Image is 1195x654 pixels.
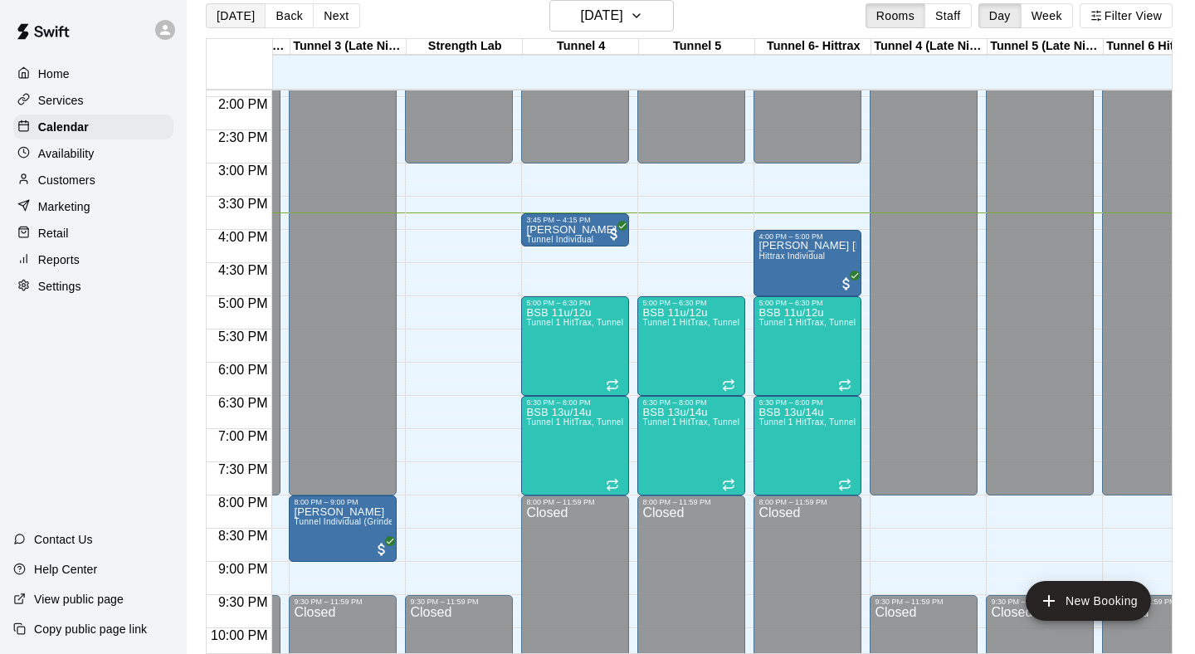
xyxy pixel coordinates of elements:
div: Tunnel 5 (Late Night) [988,39,1104,55]
span: 5:30 PM [214,329,272,344]
p: Retail [38,225,69,242]
span: Tunnel 1 HitTrax, Tunnel 2, Tunnel 3, Tunnel 4, Tunnel 5, Tunnel 6- Hittrax [642,417,935,427]
span: 4:00 PM [214,230,272,244]
button: add [1026,581,1151,621]
span: All customers have paid [373,541,390,558]
p: Contact Us [34,531,93,548]
div: 6:30 PM – 8:00 PM: BSB 13u/14u [521,396,629,495]
span: 8:00 PM [214,495,272,510]
div: Strength Lab [407,39,523,55]
span: 2:30 PM [214,130,272,144]
p: Services [38,92,84,109]
span: 2:00 PM [214,97,272,111]
button: Rooms [866,3,925,28]
button: Day [978,3,1022,28]
div: 9:30 PM – 11:59 PM [410,598,508,606]
div: 5:00 PM – 6:30 PM: BSB 11u/12u [637,296,745,396]
div: 9:30 PM – 11:59 PM [875,598,973,606]
button: [DATE] [206,3,266,28]
div: 6:30 PM – 8:00 PM: BSB 13u/14u [754,396,861,495]
span: 4:30 PM [214,263,272,277]
span: Tunnel 1 HitTrax, Tunnel 2, Tunnel 3, Tunnel 4, Tunnel 5, Tunnel 6- Hittrax [526,318,819,327]
div: 5:00 PM – 6:30 PM [758,299,856,307]
span: 7:30 PM [214,462,272,476]
a: Reports [13,247,173,272]
a: Marketing [13,194,173,219]
span: Recurring event [722,378,735,392]
span: 6:30 PM [214,396,272,410]
div: 6:30 PM – 8:00 PM [642,398,740,407]
div: 3:45 PM – 4:15 PM: Tunnel Individual [521,213,629,246]
p: Home [38,66,70,82]
div: 5:00 PM – 6:30 PM [526,299,624,307]
span: 10:00 PM [207,628,271,642]
span: Recurring event [838,378,851,392]
span: Tunnel Individual (Grinders Only) [294,517,424,526]
p: Availability [38,145,95,162]
div: 8:00 PM – 11:59 PM [526,498,624,506]
button: Filter View [1080,3,1173,28]
p: Customers [38,172,95,188]
span: Tunnel 1 HitTrax, Tunnel 2, Tunnel 3, Tunnel 4, Tunnel 5, Tunnel 6- Hittrax [642,318,935,327]
div: Tunnel 4 (Late Night) [871,39,988,55]
span: All customers have paid [838,276,855,292]
span: Recurring event [606,478,619,491]
span: Hittrax Individual [758,251,825,261]
div: Tunnel 5 [639,39,755,55]
button: Week [1021,3,1073,28]
span: 9:00 PM [214,562,272,576]
div: 6:30 PM – 8:00 PM [526,398,624,407]
div: 6:30 PM – 8:00 PM [758,398,856,407]
span: Recurring event [838,478,851,491]
div: 8:00 PM – 9:00 PM: Jarrett Arias [289,495,397,562]
div: Tunnel 6- Hittrax [755,39,871,55]
div: 5:00 PM – 6:30 PM: BSB 11u/12u [754,296,861,396]
h6: [DATE] [581,4,623,27]
button: Back [265,3,314,28]
span: 9:30 PM [214,595,272,609]
span: Tunnel 1 HitTrax, Tunnel 2, Tunnel 3, Tunnel 4, Tunnel 5, Tunnel 6- Hittrax [526,417,819,427]
p: Settings [38,278,81,295]
a: Retail [13,221,173,246]
a: Settings [13,274,173,299]
p: Reports [38,251,80,268]
span: Recurring event [606,378,619,392]
span: All customers have paid [606,226,622,242]
div: Tunnel 3 (Late Night) [290,39,407,55]
span: Tunnel 1 HitTrax, Tunnel 2, Tunnel 3, Tunnel 4, Tunnel 5, Tunnel 6- Hittrax [758,417,1051,427]
button: Next [313,3,359,28]
span: 6:00 PM [214,363,272,377]
p: Help Center [34,561,97,578]
div: 6:30 PM – 8:00 PM: BSB 13u/14u [637,396,745,495]
p: Calendar [38,119,89,135]
div: 4:00 PM – 5:00 PM [758,232,856,241]
span: 3:30 PM [214,197,272,211]
div: 5:00 PM – 6:30 PM [642,299,740,307]
a: Home [13,61,173,86]
p: View public page [34,591,124,608]
a: Customers [13,168,173,193]
span: Tunnel Individual [526,235,593,244]
div: 8:00 PM – 11:59 PM [642,498,740,506]
p: Copy public page link [34,621,147,637]
div: 8:00 PM – 11:59 PM [758,498,856,506]
div: Tunnel 4 [523,39,639,55]
div: 3:45 PM – 4:15 PM [526,216,624,224]
div: 8:00 PM – 9:00 PM [294,498,392,506]
button: Staff [924,3,972,28]
div: 9:30 PM – 11:59 PM [294,598,392,606]
a: Services [13,88,173,113]
span: Recurring event [722,478,735,491]
div: 4:00 PM – 5:00 PM: Reeve Shields [754,230,861,296]
a: Calendar [13,115,173,139]
a: Availability [13,141,173,166]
